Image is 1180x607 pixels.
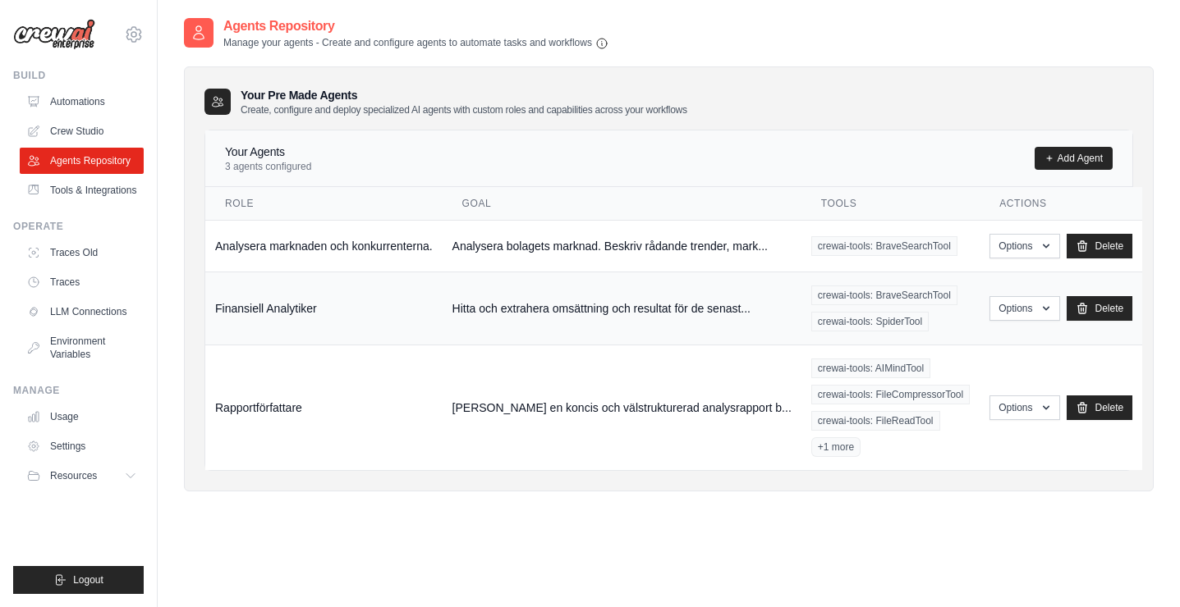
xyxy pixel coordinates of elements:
[20,299,144,325] a: LLM Connections
[980,187,1142,221] th: Actions
[205,220,443,272] td: Analysera marknaden och konkurrenterna.
[1067,395,1133,420] a: Delete
[13,566,144,594] button: Logout
[811,437,861,457] span: +1 more
[20,328,144,367] a: Environment Variables
[1035,147,1113,170] a: Add Agent
[811,236,957,256] span: crewai-tools: BraveSearchTool
[73,573,103,586] span: Logout
[13,384,144,397] div: Manage
[20,404,144,430] a: Usage
[811,285,957,305] span: crewai-tools: BraveSearchTool
[241,103,687,116] p: Create, configure and deploy specialized AI agents with custom roles and capabilities across your...
[205,345,443,470] td: Rapportförfattare
[443,272,801,345] td: Hitta och extrahera omsättning och resultat för de senast...
[20,148,144,174] a: Agents Repository
[801,187,980,221] th: Tools
[223,36,608,50] p: Manage your agents - Create and configure agents to automate tasks and workflows
[811,411,940,431] span: crewai-tools: FileReadTool
[13,69,144,82] div: Build
[20,89,144,115] a: Automations
[13,220,144,233] div: Operate
[443,345,801,470] td: [PERSON_NAME] en koncis och välstrukturerad analysrapport b...
[20,177,144,203] a: Tools & Integrations
[989,395,1059,420] button: Options
[811,312,929,331] span: crewai-tools: SpiderTool
[20,433,144,459] a: Settings
[241,87,687,116] h3: Your Pre Made Agents
[811,385,970,404] span: crewai-tools: FileCompressorTool
[205,272,443,345] td: Finansiell Analytiker
[225,144,311,160] h4: Your Agents
[50,469,97,482] span: Resources
[20,269,144,295] a: Traces
[1067,296,1133,321] a: Delete
[225,160,311,173] p: 3 agents configured
[989,234,1059,258] button: Options
[811,358,930,378] span: crewai-tools: AIMindTool
[223,16,608,36] h2: Agents Repository
[20,118,144,144] a: Crew Studio
[989,296,1059,321] button: Options
[13,19,95,50] img: Logo
[205,187,443,221] th: Role
[20,463,144,489] button: Resources
[443,187,801,221] th: Goal
[443,220,801,272] td: Analysera bolagets marknad. Beskriv rådande trender, mark...
[20,240,144,266] a: Traces Old
[1067,234,1133,258] a: Delete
